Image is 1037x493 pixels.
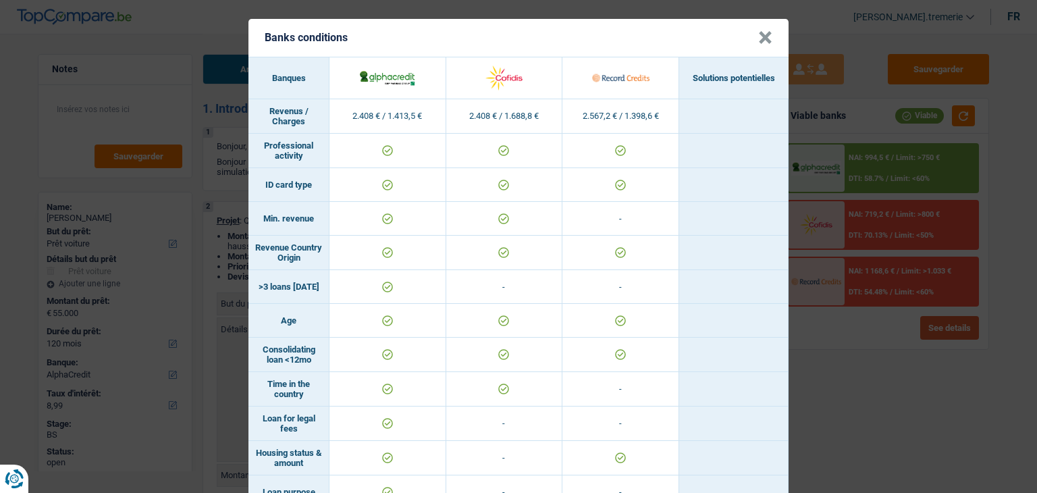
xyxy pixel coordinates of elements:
td: Time in the country [248,372,329,407]
td: 2.408 € / 1.413,5 € [329,99,446,134]
td: - [562,270,679,304]
h5: Banks conditions [265,31,348,44]
td: Professional activity [248,134,329,168]
button: Close [758,31,772,45]
td: Housing status & amount [248,441,329,475]
td: - [562,407,679,441]
td: Loan for legal fees [248,407,329,441]
td: Consolidating loan <12mo [248,338,329,372]
td: - [446,407,563,441]
td: - [446,441,563,475]
td: - [562,372,679,407]
th: Banques [248,57,329,99]
img: AlphaCredit [358,69,416,86]
td: 2.567,2 € / 1.398,6 € [562,99,679,134]
td: ID card type [248,168,329,202]
td: >3 loans [DATE] [248,270,329,304]
td: Revenue Country Origin [248,236,329,270]
td: - [446,270,563,304]
td: 2.408 € / 1.688,8 € [446,99,563,134]
th: Solutions potentielles [679,57,789,99]
td: Min. revenue [248,202,329,236]
td: Age [248,304,329,338]
img: Record Credits [592,63,649,93]
td: - [562,202,679,236]
td: Revenus / Charges [248,99,329,134]
img: Cofidis [475,63,533,93]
